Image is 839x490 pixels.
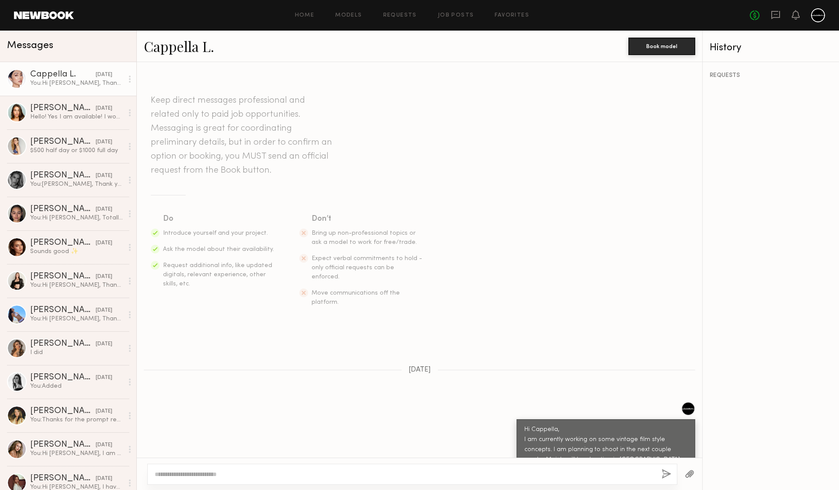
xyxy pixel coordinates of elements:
[335,13,362,18] a: Models
[96,172,112,180] div: [DATE]
[96,138,112,146] div: [DATE]
[30,171,96,180] div: [PERSON_NAME]
[312,213,423,225] div: Don’t
[30,79,123,87] div: You: Hi [PERSON_NAME], Thank you for getting back to me. This is a concept shoot. So, I don't pos...
[30,138,96,146] div: [PERSON_NAME]
[30,441,96,449] div: [PERSON_NAME]
[151,94,334,177] header: Keep direct messages professional and related only to paid job opportunities. Messaging is great ...
[710,73,832,79] div: REQUESTS
[710,43,832,53] div: History
[96,239,112,247] div: [DATE]
[409,366,431,374] span: [DATE]
[30,449,123,458] div: You: Hi [PERSON_NAME], I am currently working on some vintage film style concepts. I am planning ...
[30,146,123,155] div: $500 half day or $1000 full day
[30,113,123,121] div: Hello! Yes I am available! I would love to work & love this idea! My rate is usually $75/hr. 4 hr...
[96,475,112,483] div: [DATE]
[30,70,96,79] div: Cappella L.
[30,104,96,113] div: [PERSON_NAME]
[30,373,96,382] div: [PERSON_NAME]
[30,315,123,323] div: You: Hi [PERSON_NAME], Thank you for the update. Let's keep in touch for any future shoots. We ha...
[96,374,112,382] div: [DATE]
[163,263,272,287] span: Request additional info, like updated digitals, relevant experience, other skills, etc.
[163,247,274,252] span: Ask the model about their availability.
[295,13,315,18] a: Home
[144,37,214,56] a: Cappella L.
[30,382,123,390] div: You: Added
[30,272,96,281] div: [PERSON_NAME]
[495,13,529,18] a: Favorites
[30,407,96,416] div: [PERSON_NAME]
[96,71,112,79] div: [DATE]
[30,281,123,289] div: You: Hi [PERSON_NAME], Thank you for the reply. We actually had our shoot [DATE]. Let's keep in t...
[628,38,695,55] button: Book model
[96,306,112,315] div: [DATE]
[96,441,112,449] div: [DATE]
[30,474,96,483] div: [PERSON_NAME]
[96,205,112,214] div: [DATE]
[312,256,422,280] span: Expect verbal commitments to hold - only official requests can be enforced.
[30,416,123,424] div: You: Thanks for the prompt reply. Right now I can do 1pm. Let me know if that works. You can also...
[30,214,123,222] div: You: Hi [PERSON_NAME], Totally! Let's plan another shoot together? You can add me on IG, Ki_produ...
[30,205,96,214] div: [PERSON_NAME]
[96,407,112,416] div: [DATE]
[30,239,96,247] div: [PERSON_NAME]
[524,425,687,485] div: Hi Cappella, I am currently working on some vintage film style concepts. I am planning to shoot i...
[312,290,400,305] span: Move communications off the platform.
[383,13,417,18] a: Requests
[628,42,695,49] a: Book model
[30,340,96,348] div: [PERSON_NAME]
[7,41,53,51] span: Messages
[96,273,112,281] div: [DATE]
[30,306,96,315] div: [PERSON_NAME]
[163,213,275,225] div: Do
[30,180,123,188] div: You: [PERSON_NAME], Thank you for getting back to me, we just finished our shoot [DATE] (7/24). B...
[438,13,474,18] a: Job Posts
[312,230,417,245] span: Bring up non-professional topics or ask a model to work for free/trade.
[30,348,123,357] div: I did
[163,230,268,236] span: Introduce yourself and your project.
[30,247,123,256] div: Sounds good ✨
[96,104,112,113] div: [DATE]
[96,340,112,348] div: [DATE]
